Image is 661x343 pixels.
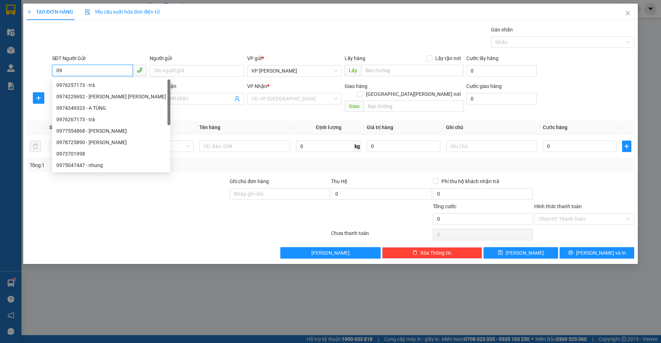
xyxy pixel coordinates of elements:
span: delete [412,250,417,256]
span: plus [33,95,44,101]
span: Tổng cước [433,204,456,209]
li: Số 2 [PERSON_NAME], [GEOGRAPHIC_DATA][PERSON_NAME] [40,18,162,35]
span: Cước hàng [543,124,567,130]
button: save[PERSON_NAME] [484,247,558,259]
span: VP Nguyễn Quốc Trị [251,65,337,76]
span: [PERSON_NAME] và In [576,249,626,257]
span: Phí thu hộ khách nhận trả [439,177,502,185]
div: SĐT Người Gửi [52,54,147,62]
span: Giá trị hàng [367,124,393,130]
span: save [498,250,503,256]
span: [PERSON_NAME] [311,249,350,257]
img: icon [85,9,90,15]
b: Duy Khang Limousine [58,8,144,17]
span: Giao [345,101,364,112]
input: Cước lấy hàng [466,65,537,77]
span: SL [49,124,55,130]
button: delete [30,141,41,152]
div: 0974229692 - bùi thùy trang [52,91,170,102]
span: Yêu cầu xuất hóa đơn điện tử [85,9,160,15]
label: Ghi chú đơn hàng [230,178,269,184]
span: plus [27,9,32,14]
img: logo.jpg [9,9,45,45]
div: 0975047447 - nhung [56,161,166,169]
div: 0973701998 [56,150,166,158]
div: 0976267173 - trà [52,114,170,125]
div: 0976267173 - trà [56,116,166,123]
div: VP gửi [247,54,342,62]
span: Định lượng [316,124,341,130]
div: 0973701998 [52,148,170,160]
span: Tên hàng [199,124,220,130]
button: deleteXóa Thông tin [382,247,482,259]
li: Hotline: 19003086 [40,35,162,44]
input: Cước giao hàng [466,93,537,104]
div: 0976257173 - trà [52,79,170,91]
button: plus [33,92,44,104]
span: Lấy [345,65,361,76]
label: Hình thức thanh toán [534,204,582,209]
th: Ghi chú [443,121,540,134]
span: TẠO ĐƠN HÀNG [27,9,73,15]
label: Gán nhãn [491,27,513,33]
input: VD: Bàn, Ghế [199,141,290,152]
div: Chưa thanh toán [330,229,432,242]
span: user-add [234,96,240,102]
div: 0977554868 - [PERSON_NAME] [56,127,166,135]
span: printer [568,250,573,256]
button: plus [622,141,631,152]
span: Thu Hộ [331,178,347,184]
div: 0974349323 - A TÙNG [52,102,170,114]
span: Lấy hàng [345,55,365,61]
span: close [625,10,631,16]
label: Cước lấy hàng [466,55,499,61]
div: 0974349323 - A TÙNG [56,104,166,112]
input: Dọc đường [361,65,464,76]
div: 0978725890 - [PERSON_NAME] [56,138,166,146]
div: Người nhận [150,82,244,90]
span: Lấy tận nơi [432,54,464,62]
div: 0976257173 - trà [56,81,166,89]
span: VP Nhận [247,83,267,89]
span: Giao hàng [345,83,367,89]
input: Ghi Chú [446,141,537,152]
span: Xóa Thông tin [420,249,451,257]
input: 0 [367,141,440,152]
div: 0977554868 - thu hoài [52,125,170,137]
button: [PERSON_NAME] [280,247,380,259]
span: kg [354,141,361,152]
div: 0974229692 - [PERSON_NAME] [PERSON_NAME] [56,93,166,101]
span: [PERSON_NAME] [506,249,544,257]
div: 0978725890 - đỗ hải triều [52,137,170,148]
label: Cước giao hàng [466,83,502,89]
button: printer[PERSON_NAME] và In [560,247,634,259]
span: phone [137,67,142,73]
input: Dọc đường [364,101,464,112]
div: Người gửi [150,54,244,62]
b: Gửi khách hàng [67,46,134,55]
button: Close [618,4,638,24]
div: 0975047447 - nhung [52,160,170,171]
div: Tổng: 1 [30,161,255,169]
input: Ghi chú đơn hàng [230,188,330,200]
span: [GEOGRAPHIC_DATA][PERSON_NAME] nơi [363,90,464,98]
span: plus [622,143,631,149]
